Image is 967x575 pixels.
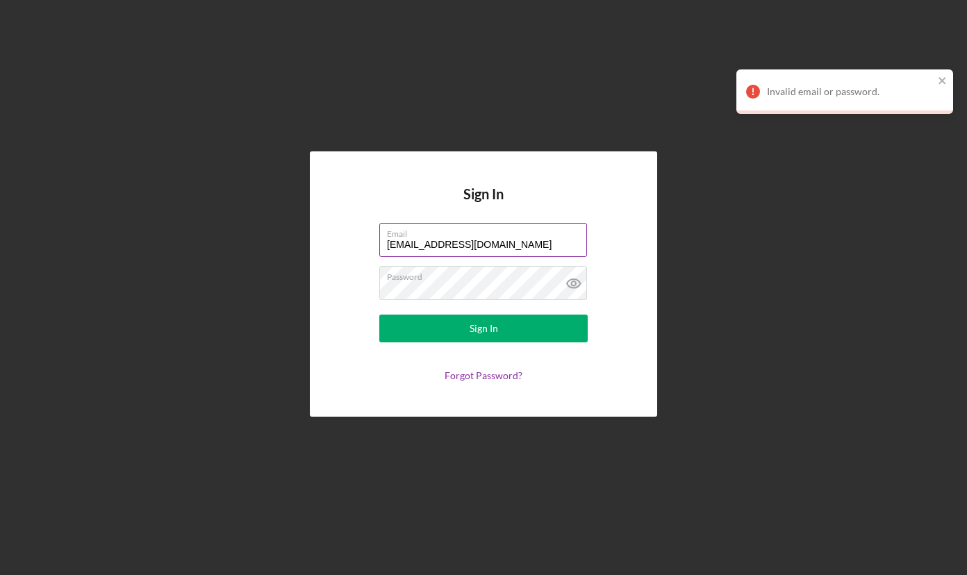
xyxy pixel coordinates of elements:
[387,267,587,282] label: Password
[387,224,587,239] label: Email
[938,75,948,88] button: close
[379,315,588,342] button: Sign In
[463,186,504,223] h4: Sign In
[470,315,498,342] div: Sign In
[767,86,934,97] div: Invalid email or password.
[445,369,522,381] a: Forgot Password?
